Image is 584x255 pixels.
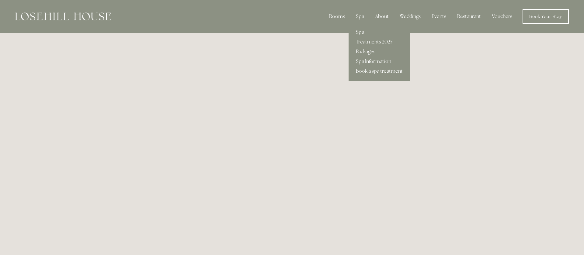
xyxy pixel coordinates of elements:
img: Losehill House [15,12,111,20]
a: Spa [349,27,410,37]
div: About [370,10,394,22]
div: Events [427,10,451,22]
a: Book a spa treatment [349,66,410,76]
div: Restaurant [452,10,486,22]
div: Rooms [324,10,350,22]
a: Vouchers [487,10,517,22]
a: Spa Information [349,57,410,66]
div: Spa [351,10,369,22]
div: Weddings [395,10,426,22]
a: Packages [349,47,410,57]
a: Treatments 2025 [349,37,410,47]
a: Book Your Stay [523,9,569,24]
